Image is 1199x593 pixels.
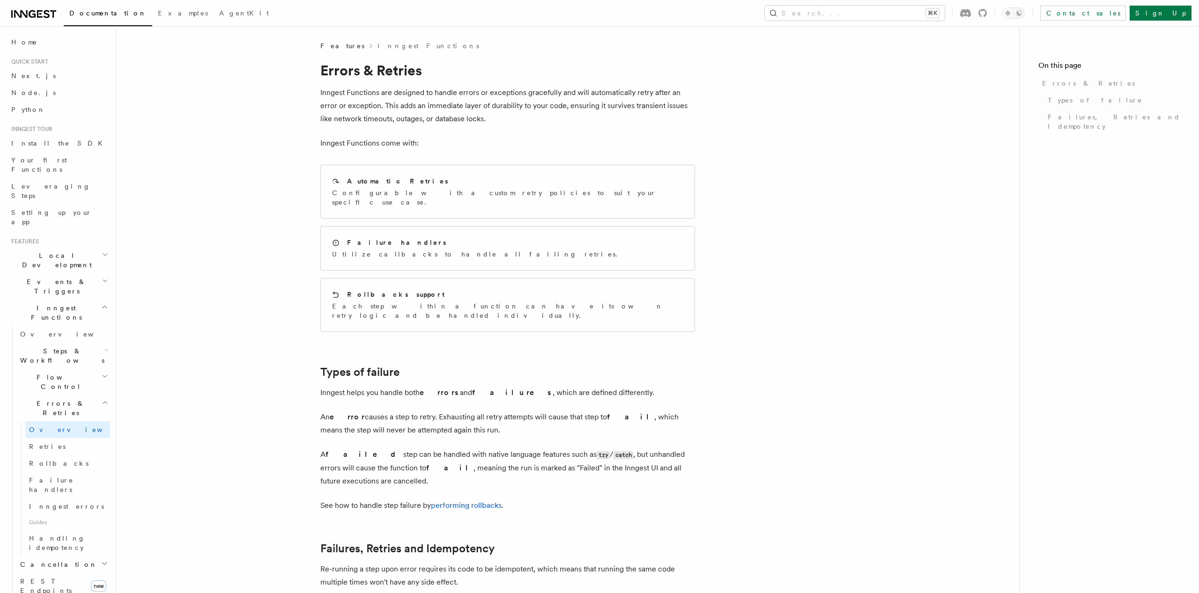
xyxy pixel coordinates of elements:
[597,451,610,459] code: try
[25,472,110,498] a: Failure handlers
[1038,60,1180,75] h4: On this page
[1042,79,1135,88] span: Errors & Retries
[11,37,37,47] span: Home
[1130,6,1192,21] a: Sign Up
[1044,109,1180,135] a: Failures, Retries and Idempotency
[420,388,460,397] strong: errors
[16,399,102,417] span: Errors & Retries
[7,247,110,273] button: Local Development
[1040,6,1126,21] a: Contact sales
[1002,7,1025,19] button: Toggle dark mode
[377,41,479,51] a: Inngest Functions
[16,421,110,556] div: Errors & Retries
[1048,95,1142,105] span: Types of failure
[16,343,110,369] button: Steps & Workflows
[1038,75,1180,92] a: Errors & Retries
[69,9,147,17] span: Documentation
[16,369,110,395] button: Flow Control
[332,301,683,320] p: Each step within a function can have its own retry logic and be handled individually.
[1044,92,1180,109] a: Types of failure
[320,563,695,589] p: Re-running a step upon error requires its code to be idempotent, which means that running the sam...
[7,58,48,66] span: Quick start
[11,72,56,80] span: Next.js
[214,3,274,25] a: AgentKit
[7,101,110,118] a: Python
[25,455,110,472] a: Rollbacks
[29,443,66,450] span: Retries
[320,137,695,150] p: Inngest Functions come with:
[16,326,110,343] a: Overview
[332,249,623,259] p: Utilize callbacks to handle all failing retries.
[320,278,695,332] a: Rollbacks supportEach step within a function can have its own retry logic and be handled individu...
[431,501,502,510] a: performing rollbacks
[320,542,495,555] a: Failures, Retries and Idempotency
[7,178,110,204] a: Leveraging Steps
[152,3,214,25] a: Examples
[7,303,101,322] span: Inngest Functions
[29,534,85,551] span: Handling idempotency
[158,9,208,17] span: Examples
[7,84,110,101] a: Node.js
[7,204,110,230] a: Setting up your app
[347,290,444,299] h2: Rollbacks support
[332,188,683,207] p: Configurable with a custom retry policies to suit your specific use case.
[320,226,695,271] a: Failure handlersUtilize callbacks to handle all failing retries.
[29,476,74,493] span: Failure handlers
[320,410,695,437] p: An causes a step to retry. Exhausting all retry attempts will cause that step to , which means th...
[20,330,117,338] span: Overview
[25,515,110,530] span: Guides
[326,450,403,459] strong: failed
[607,412,654,421] strong: fail
[7,34,110,51] a: Home
[347,238,446,247] h2: Failure handlers
[11,89,56,96] span: Node.js
[91,580,106,592] span: new
[320,366,400,379] a: Types of failure
[29,426,126,433] span: Overview
[11,106,45,113] span: Python
[219,9,269,17] span: AgentKit
[330,412,365,421] strong: error
[320,448,695,488] p: A step can be handled with native language features such as / , but unhandled errors will cause t...
[29,460,89,467] span: Rollbacks
[614,451,633,459] code: catch
[426,463,474,472] strong: fail
[11,139,108,147] span: Install the SDK
[320,41,364,51] span: Features
[320,165,695,219] a: Automatic RetriesConfigurable with a custom retry policies to suit your specific use case.
[7,251,102,270] span: Local Development
[320,386,695,399] p: Inngest helps you handle both and , which are defined differently.
[320,86,695,125] p: Inngest Functions are designed to handle errors or exceptions gracefully and will automatically r...
[25,421,110,438] a: Overview
[16,395,110,421] button: Errors & Retries
[1048,112,1180,131] span: Failures, Retries and Idempotency
[7,238,39,245] span: Features
[320,62,695,79] h1: Errors & Retries
[25,438,110,455] a: Retries
[7,300,110,326] button: Inngest Functions
[7,125,52,133] span: Inngest tour
[472,388,553,397] strong: failures
[16,560,97,569] span: Cancellation
[7,152,110,178] a: Your first Functions
[926,8,939,18] kbd: ⌘K
[16,373,102,391] span: Flow Control
[11,209,92,226] span: Setting up your app
[347,176,448,186] h2: Automatic Retries
[64,3,152,26] a: Documentation
[7,135,110,152] a: Install the SDK
[29,503,104,510] span: Inngest errors
[765,6,945,21] button: Search...⌘K
[25,498,110,515] a: Inngest errors
[16,556,110,573] button: Cancellation
[7,67,110,84] a: Next.js
[16,346,104,365] span: Steps & Workflows
[7,277,102,296] span: Events & Triggers
[320,499,695,512] p: See how to handle step failure by .
[11,156,67,173] span: Your first Functions
[11,183,90,199] span: Leveraging Steps
[25,530,110,556] a: Handling idempotency
[7,273,110,300] button: Events & Triggers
